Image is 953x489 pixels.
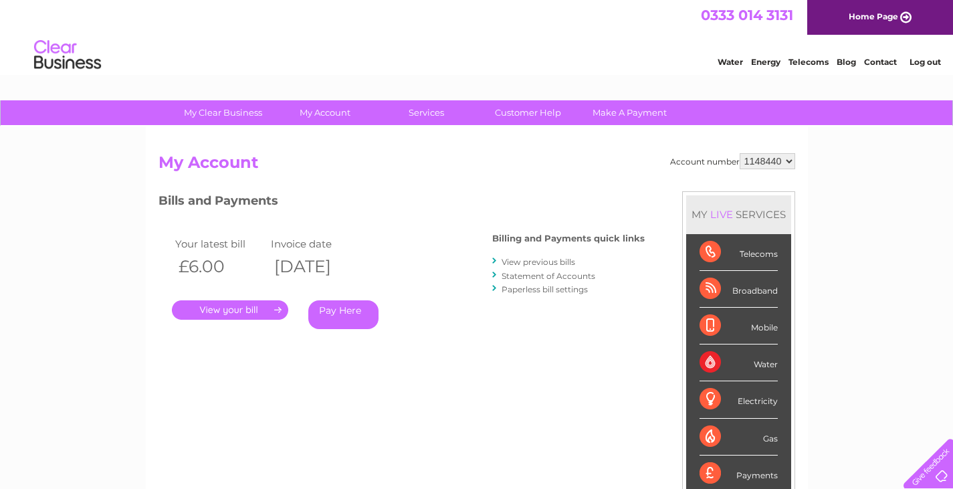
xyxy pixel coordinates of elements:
a: . [172,300,288,320]
div: Mobile [700,308,778,345]
h4: Billing and Payments quick links [492,233,645,243]
a: Blog [837,57,856,67]
a: My Account [270,100,380,125]
a: View previous bills [502,257,575,267]
h3: Bills and Payments [158,191,645,215]
a: Contact [864,57,897,67]
a: Energy [751,57,780,67]
a: Make A Payment [574,100,685,125]
div: Electricity [700,381,778,418]
a: Water [718,57,743,67]
a: 0333 014 3131 [701,7,793,23]
a: My Clear Business [168,100,278,125]
th: £6.00 [172,253,268,280]
a: Services [371,100,482,125]
a: Statement of Accounts [502,271,595,281]
td: Your latest bill [172,235,268,253]
a: Customer Help [473,100,583,125]
a: Telecoms [788,57,829,67]
a: Log out [910,57,941,67]
div: Clear Business is a trading name of Verastar Limited (registered in [GEOGRAPHIC_DATA] No. 3667643... [161,7,793,65]
div: Water [700,345,778,381]
h2: My Account [158,153,795,179]
div: LIVE [708,208,736,221]
div: MY SERVICES [686,195,791,233]
div: Broadband [700,271,778,308]
div: Telecoms [700,234,778,271]
img: logo.png [33,35,102,76]
div: Gas [700,419,778,456]
a: Paperless bill settings [502,284,588,294]
div: Account number [670,153,795,169]
td: Invoice date [268,235,364,253]
th: [DATE] [268,253,364,280]
a: Pay Here [308,300,379,329]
